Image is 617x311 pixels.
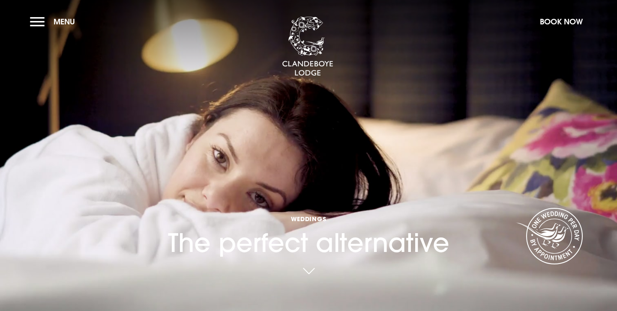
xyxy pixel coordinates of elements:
[54,17,75,27] span: Menu
[168,215,449,223] span: Weddings
[30,12,79,31] button: Menu
[536,12,587,31] button: Book Now
[282,17,333,77] img: Clandeboye Lodge
[168,176,449,258] h1: The perfect alternative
